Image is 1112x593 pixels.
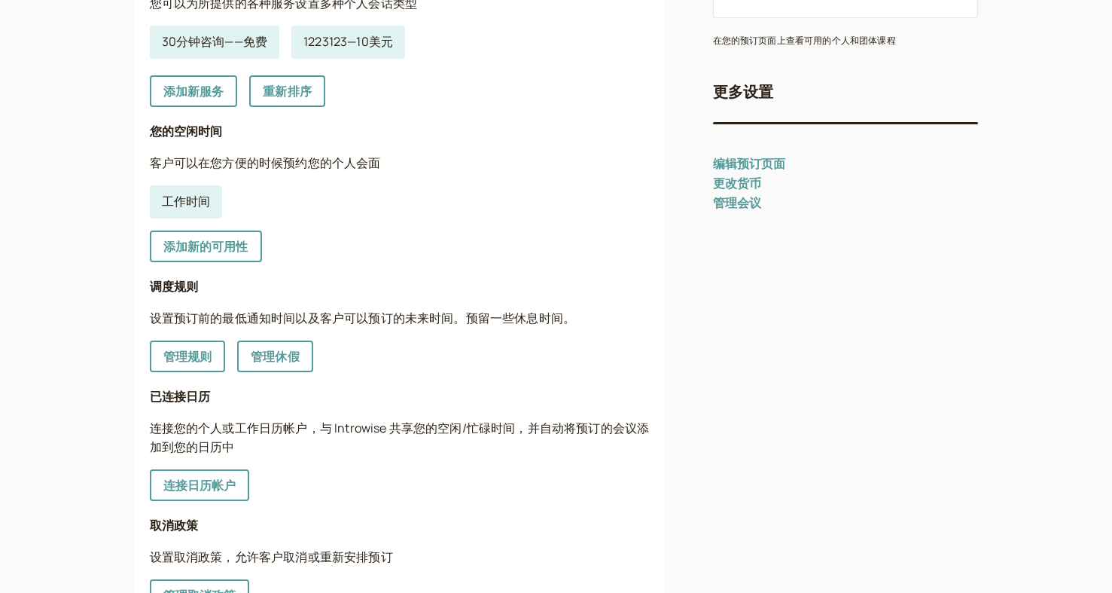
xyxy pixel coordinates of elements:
[243,33,267,50] font: 免费
[291,26,405,59] a: 1223123—10美元
[263,83,312,99] font: 重新排序
[713,155,786,172] a: 编辑预订页面
[713,83,774,101] font: 更多设置
[150,469,250,501] a: 连接日历帐户
[163,83,224,99] font: 添加新服务
[150,518,199,533] font: 取消政策
[713,194,762,211] a: 管理会议
[162,193,211,209] font: 工作时间
[249,75,325,107] a: 重新排序
[150,75,238,107] a: 添加新服务
[1037,521,1112,593] div: 聊天小组件
[150,280,199,294] font: 调度规则
[150,124,223,139] font: 您的空闲时间
[150,341,226,372] a: 管理规则
[251,348,300,365] font: 管理休假
[713,175,762,191] a: 更改货币
[163,477,236,494] font: 连接日历帐户
[713,34,896,47] font: 在您的预订页面上查看可用的个人和团体课程
[150,26,280,59] a: 30分钟咨询——免费
[150,231,262,262] a: 添加新的可用性
[150,390,211,404] font: 已连接日历
[150,310,576,326] font: 设置预订前的最低通知时间以及客户可以预订的未来时间。预留一些休息时间。
[150,185,223,219] a: 工作时间
[150,420,650,456] font: 连接您的个人或工作日历帐户，与 Introwise 共享您的空闲/忙碌时间，并自动将预订的会议添加到您的日历中
[163,238,248,255] font: 添加新的可用性
[163,348,212,365] font: 管理规则
[224,33,242,50] font: ——
[347,33,356,50] font: —
[303,33,347,50] font: 1223123
[150,549,393,565] font: 设置取消政策，允许客户取消或重新安排预订
[1037,521,1112,593] iframe: 聊天小部件
[162,33,225,50] font: 30分钟咨询
[150,154,381,171] font: 客户可以在您方便的时候预约您的个人会面
[237,341,313,372] a: 管理休假
[356,33,393,50] font: 10美元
